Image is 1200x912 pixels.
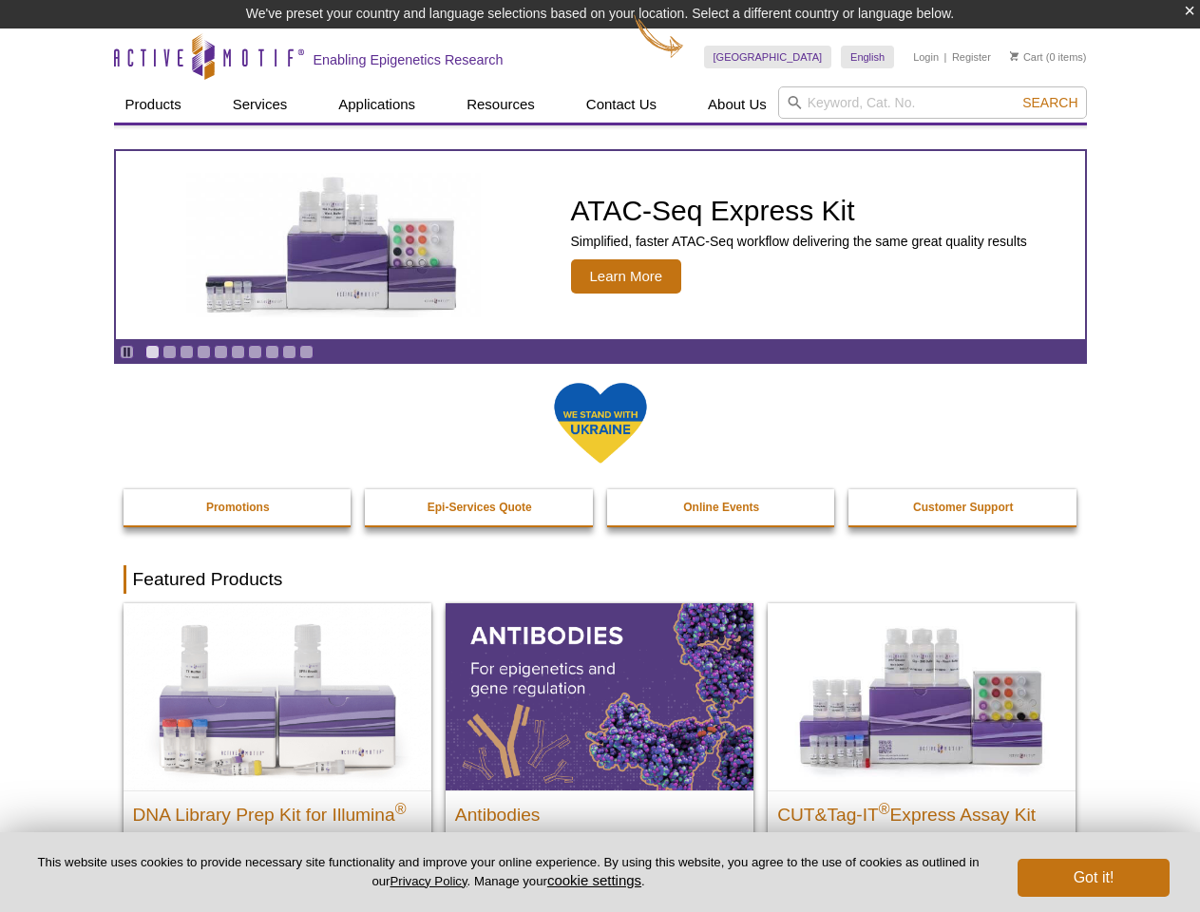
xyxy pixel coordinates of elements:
a: Go to slide 9 [282,345,296,359]
img: DNA Library Prep Kit for Illumina [124,603,431,789]
a: About Us [696,86,778,123]
span: Search [1022,95,1077,110]
strong: Epi-Services Quote [428,501,532,514]
a: Customer Support [848,489,1078,525]
strong: Promotions [206,501,270,514]
button: Search [1017,94,1083,111]
h2: DNA Library Prep Kit for Illumina [133,796,422,825]
a: Epi-Services Quote [365,489,595,525]
li: (0 items) [1010,46,1087,68]
a: Products [114,86,193,123]
a: Go to slide 4 [197,345,211,359]
img: ATAC-Seq Express Kit [177,173,490,317]
a: All Antibodies Antibodies Application-tested antibodies for ChIP, CUT&Tag, and CUT&RUN. [446,603,753,891]
h2: Antibodies [455,796,744,825]
h2: ATAC-Seq Express Kit [571,197,1027,225]
span: Learn More [571,259,682,294]
a: CUT&Tag-IT® Express Assay Kit CUT&Tag-IT®Express Assay Kit Less variable and higher-throughput ge... [768,603,1076,891]
a: Promotions [124,489,353,525]
p: Simplified, faster ATAC-Seq workflow delivering the same great quality results [571,233,1027,250]
a: Contact Us [575,86,668,123]
img: Change Here [634,14,684,59]
img: CUT&Tag-IT® Express Assay Kit [768,603,1076,789]
a: Online Events [607,489,837,525]
a: Go to slide 8 [265,345,279,359]
sup: ® [879,800,890,816]
article: ATAC-Seq Express Kit [116,151,1085,339]
a: Go to slide 7 [248,345,262,359]
a: DNA Library Prep Kit for Illumina DNA Library Prep Kit for Illumina® Dual Index NGS Kit for ChIP-... [124,603,431,910]
p: This website uses cookies to provide necessary site functionality and improve your online experie... [30,854,986,890]
li: | [944,46,947,68]
button: Got it! [1018,859,1170,897]
a: English [841,46,894,68]
button: cookie settings [547,872,641,888]
strong: Customer Support [913,501,1013,514]
a: Cart [1010,50,1043,64]
a: [GEOGRAPHIC_DATA] [704,46,832,68]
h2: CUT&Tag-IT Express Assay Kit [777,796,1066,825]
a: Privacy Policy [390,874,467,888]
a: Go to slide 5 [214,345,228,359]
a: ATAC-Seq Express Kit ATAC-Seq Express Kit Simplified, faster ATAC-Seq workflow delivering the sam... [116,151,1085,339]
img: We Stand With Ukraine [553,381,648,465]
h2: Featured Products [124,565,1077,594]
sup: ® [395,800,407,816]
img: Your Cart [1010,51,1019,61]
input: Keyword, Cat. No. [778,86,1087,119]
h2: Enabling Epigenetics Research [314,51,504,68]
a: Register [952,50,991,64]
img: All Antibodies [446,603,753,789]
a: Go to slide 10 [299,345,314,359]
a: Login [913,50,939,64]
a: Go to slide 6 [231,345,245,359]
strong: Online Events [683,501,759,514]
a: Toggle autoplay [120,345,134,359]
a: Resources [455,86,546,123]
a: Go to slide 2 [162,345,177,359]
a: Services [221,86,299,123]
a: Applications [327,86,427,123]
a: Go to slide 1 [145,345,160,359]
a: Go to slide 3 [180,345,194,359]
